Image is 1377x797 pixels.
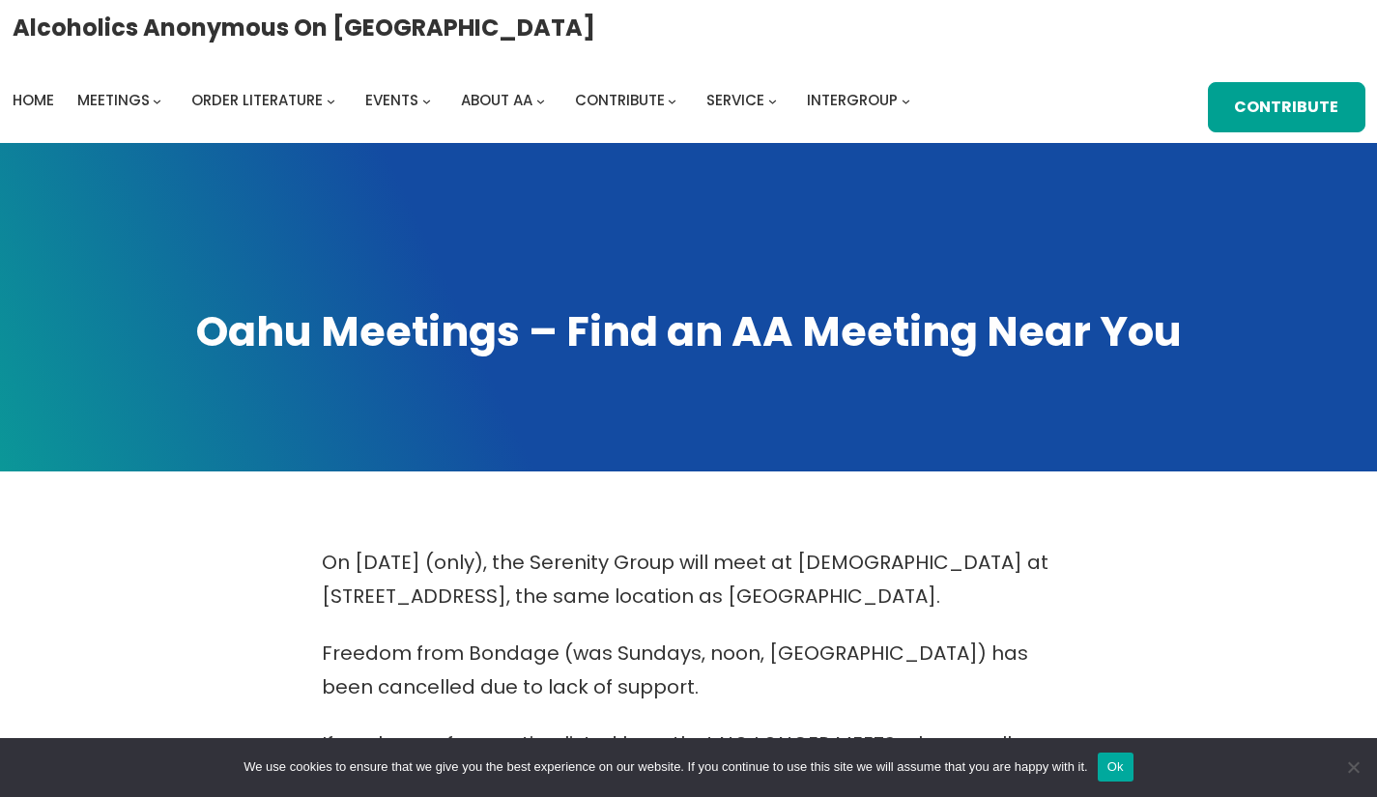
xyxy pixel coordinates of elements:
button: Intergroup submenu [902,96,910,104]
p: Freedom from Bondage (was Sundays, noon, [GEOGRAPHIC_DATA]) has been cancelled due to lack of sup... [322,637,1056,704]
span: Order Literature [191,90,323,110]
h1: Oahu Meetings – Find an AA Meeting Near You [19,303,1358,359]
button: Meetings submenu [153,96,161,104]
span: Home [13,90,54,110]
a: Events [365,87,418,114]
button: Service submenu [768,96,777,104]
a: Meetings [77,87,150,114]
a: Intergroup [807,87,898,114]
p: On [DATE] (only), the Serenity Group will meet at [DEMOGRAPHIC_DATA] at [STREET_ADDRESS], the sam... [322,546,1056,613]
nav: Intergroup [13,87,917,114]
span: Meetings [77,90,150,110]
span: Contribute [575,90,665,110]
a: Contribute [1208,82,1365,132]
button: Ok [1098,753,1133,782]
span: No [1343,757,1363,777]
span: About AA [461,90,532,110]
span: We use cookies to ensure that we give you the best experience on our website. If you continue to ... [244,757,1087,777]
a: Home [13,87,54,114]
button: Events submenu [422,96,431,104]
button: Contribute submenu [668,96,676,104]
span: Intergroup [807,90,898,110]
button: Order Literature submenu [327,96,335,104]
span: Service [706,90,764,110]
span: Events [365,90,418,110]
a: Contribute [575,87,665,114]
button: About AA submenu [536,96,545,104]
a: About AA [461,87,532,114]
a: Service [706,87,764,114]
a: Alcoholics Anonymous on [GEOGRAPHIC_DATA] [13,7,595,48]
